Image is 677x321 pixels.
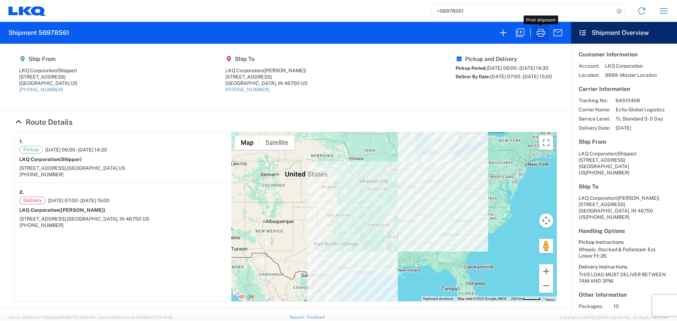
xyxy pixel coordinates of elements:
span: ([PERSON_NAME]) [263,68,306,73]
span: [DATE] [616,125,665,131]
button: Map Scale: 200 km per 46 pixels [509,296,543,301]
h5: Handling Options [579,228,670,234]
h2: Shipment 56978561 [8,29,69,37]
h5: Ship From [19,56,77,62]
div: [STREET_ADDRESS] [225,74,307,80]
span: Map data ©2025 Google, INEGI [458,297,507,301]
span: LKQ Corporation [STREET_ADDRESS] [579,195,659,207]
strong: 1. [19,137,23,146]
button: Drag Pegman onto the map to open Street View [539,239,553,253]
div: Wheels - Stacked & Palletized - Est. Linear Ft: 26 [579,246,670,259]
h5: Ship From [579,138,670,145]
span: [GEOGRAPHIC_DATA], IN 46750 US [67,216,149,222]
h5: Pickup and Delivery [456,56,552,62]
span: [DATE] 09:51:04 [67,315,95,320]
span: [STREET_ADDRESS] [579,157,625,163]
span: [STREET_ADDRESS], [19,165,67,171]
div: LKQ Corporation [225,67,307,74]
span: 9580 LBS [614,312,674,319]
a: Hide Details [14,118,73,126]
span: [DATE] 07:00 - [DATE] 15:00 [490,74,552,79]
span: LKQ Corporation [605,63,657,69]
span: Tracking No: [579,97,610,104]
h5: Other Information [579,291,670,298]
button: Show street map [235,136,260,150]
button: Toggle fullscreen view [539,136,553,150]
span: Client: 2025.20.0-8b113f4 [98,315,172,320]
h5: Ship To [225,56,307,62]
button: Keyboard shortcuts [423,296,453,301]
address: [GEOGRAPHIC_DATA], IN 46750 US [579,195,670,220]
span: Total Weight: [579,312,608,319]
strong: LKQ Corporation [19,156,82,162]
div: [STREET_ADDRESS] [19,74,77,80]
span: Server: 2025.20.0-710e05ee653 [8,315,95,320]
span: Pickup Period: [456,66,487,71]
a: Terms [545,298,555,302]
div: LKQ Corporation [19,67,77,74]
a: Support [290,315,307,319]
div: [GEOGRAPHIC_DATA], IN 46750 US [225,80,307,86]
span: [GEOGRAPHIC_DATA] US [67,165,125,171]
span: 10 [614,303,674,309]
a: [PHONE_NUMBER] [19,87,63,92]
span: ([PERSON_NAME]) [59,207,105,213]
strong: LKQ Corporation [19,207,105,213]
span: [DATE] 07:00 - [DATE] 15:00 [48,197,110,204]
span: Delivery [19,197,45,204]
span: Delivery Date: [579,125,610,131]
button: Zoom out [539,279,553,293]
span: [DATE] 06:00 - [DATE] 14:30 [487,65,549,71]
div: [PHONE_NUMBER] [19,222,226,228]
h6: Pickup Instructions [579,239,670,245]
span: 9999 - Master Location [605,72,657,78]
header: Shipment Overview [571,22,677,44]
span: (Shipper) [616,151,636,156]
span: TL Standard 3 - 5 Day [616,116,665,122]
a: Open this area in Google Maps (opens a new window) [233,292,256,301]
h5: Customer Information [579,51,670,58]
span: 200 km [511,297,523,301]
button: Show satellite imagery [260,136,294,150]
button: Map camera controls [539,214,553,228]
div: [PHONE_NUMBER] [19,171,226,178]
button: Zoom in [539,264,553,278]
a: Feedback [307,315,325,319]
span: [DATE] 10:16:38 [145,315,172,320]
span: Echo Global Logistics [616,106,665,113]
span: Pickup [19,146,43,154]
a: [PHONE_NUMBER] [225,87,269,92]
span: LKQ Corporation [579,151,616,156]
span: [DATE] 06:00 - [DATE] 14:30 [45,147,107,153]
div: THIS LOAD MUST DELIVER BETWEEN 7AM AND 3PM. [579,271,670,284]
address: [GEOGRAPHIC_DATA] US [579,150,670,176]
span: [STREET_ADDRESS], [19,216,67,222]
div: [GEOGRAPHIC_DATA] US [19,80,77,86]
input: Shipment, tracking or reference number [432,4,614,18]
strong: 2. [19,188,24,197]
span: [PHONE_NUMBER] [585,170,629,175]
span: Account: [579,63,599,69]
img: Google [233,292,256,301]
span: Carrier Name: [579,106,610,113]
span: 64510408 [616,97,665,104]
span: ([PERSON_NAME]) [616,195,659,201]
h5: Ship To [579,183,670,190]
span: Location: [579,72,599,78]
span: Service Level: [579,116,610,122]
span: Deliver By Date: [456,74,490,79]
h6: Delivery Instructions [579,264,670,270]
span: (Shipper) [57,68,77,73]
span: Packages: [579,303,608,309]
span: (Shipper) [59,156,82,162]
span: [PHONE_NUMBER] [585,214,629,220]
span: Copyright © [DATE]-[DATE] Agistix Inc., All Rights Reserved [560,314,669,321]
h5: Carrier Information [579,86,670,92]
